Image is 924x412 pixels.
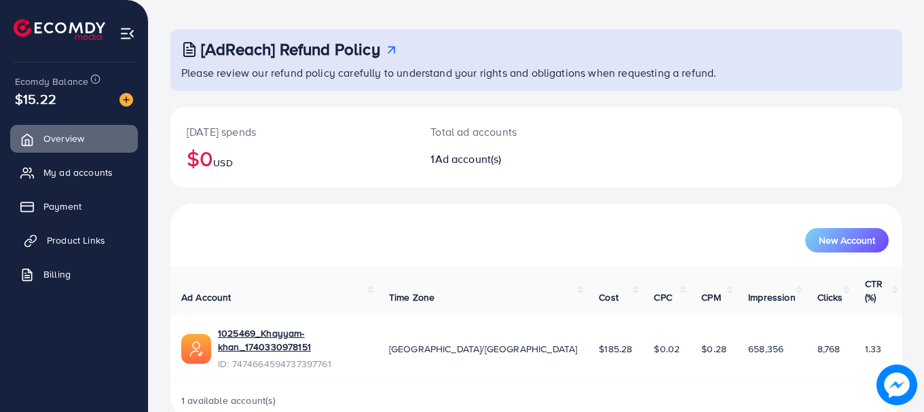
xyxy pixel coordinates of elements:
[14,19,105,40] img: logo
[218,357,367,371] span: ID: 7474664594737397761
[10,261,138,288] a: Billing
[748,342,783,356] span: 658,356
[47,233,105,247] span: Product Links
[213,156,232,170] span: USD
[10,125,138,152] a: Overview
[43,166,113,179] span: My ad accounts
[430,153,581,166] h2: 1
[181,334,211,364] img: ic-ads-acc.e4c84228.svg
[43,267,71,281] span: Billing
[181,291,232,304] span: Ad Account
[10,227,138,254] a: Product Links
[15,89,56,109] span: $15.22
[181,394,276,407] span: 1 available account(s)
[819,236,875,245] span: New Account
[805,228,889,252] button: New Account
[43,132,84,145] span: Overview
[10,193,138,220] a: Payment
[654,291,671,304] span: CPC
[201,39,380,59] h3: [AdReach] Refund Policy
[701,342,726,356] span: $0.28
[10,159,138,186] a: My ad accounts
[187,124,398,140] p: [DATE] spends
[865,277,883,304] span: CTR (%)
[181,64,894,81] p: Please review our refund policy carefully to understand your rights and obligations when requesti...
[435,151,502,166] span: Ad account(s)
[599,291,618,304] span: Cost
[748,291,796,304] span: Impression
[876,364,917,405] img: image
[430,124,581,140] p: Total ad accounts
[389,291,435,304] span: Time Zone
[599,342,632,356] span: $185.28
[187,145,398,171] h2: $0
[817,342,840,356] span: 8,768
[701,291,720,304] span: CPM
[119,26,135,41] img: menu
[389,342,578,356] span: [GEOGRAPHIC_DATA]/[GEOGRAPHIC_DATA]
[15,75,88,88] span: Ecomdy Balance
[218,326,367,354] a: 1025469_Khayyam-khan_1740330978151
[865,342,882,356] span: 1.33
[654,342,680,356] span: $0.02
[43,200,81,213] span: Payment
[817,291,843,304] span: Clicks
[119,93,133,107] img: image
